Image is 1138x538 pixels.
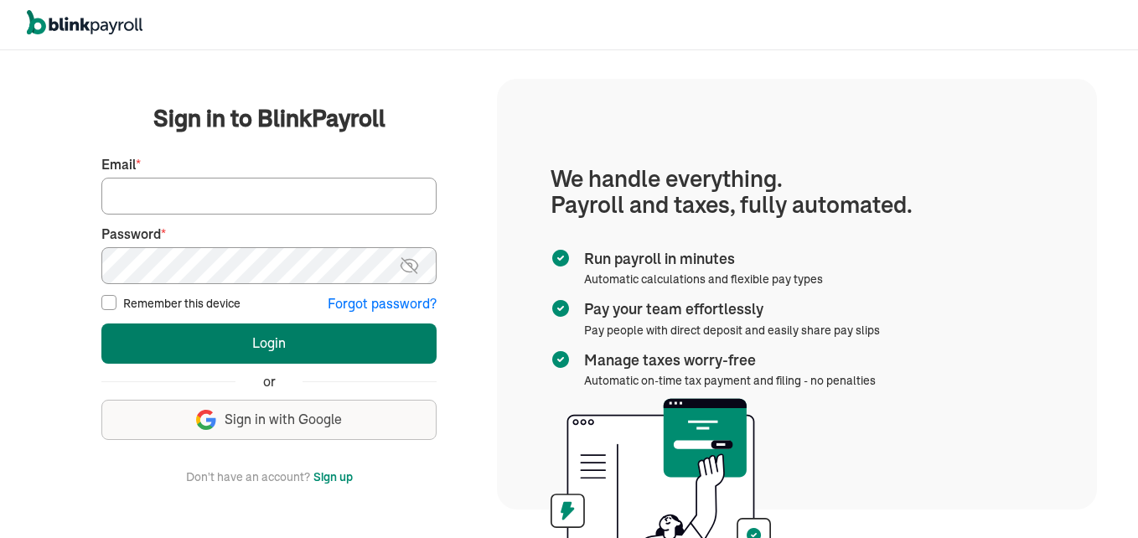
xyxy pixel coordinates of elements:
[101,225,437,244] label: Password
[313,467,353,487] button: Sign up
[27,10,142,35] img: logo
[551,248,571,268] img: checkmark
[551,298,571,318] img: checkmark
[196,410,216,430] img: google
[584,323,880,338] span: Pay people with direct deposit and easily share pay slips
[584,373,876,388] span: Automatic on-time tax payment and filing - no penalties
[101,178,437,215] input: Your email address
[101,323,437,364] button: Login
[551,349,571,370] img: checkmark
[328,294,437,313] button: Forgot password?
[101,400,437,440] button: Sign in with Google
[1054,458,1138,538] iframe: Chat Widget
[584,272,823,287] span: Automatic calculations and flexible pay types
[551,166,1043,218] h1: We handle everything. Payroll and taxes, fully automated.
[153,101,385,135] span: Sign in to BlinkPayroll
[123,295,241,312] label: Remember this device
[225,410,342,429] span: Sign in with Google
[263,372,276,391] span: or
[186,467,310,487] span: Don't have an account?
[399,256,420,276] img: eye
[584,349,869,371] span: Manage taxes worry-free
[584,298,873,320] span: Pay your team effortlessly
[584,248,816,270] span: Run payroll in minutes
[101,155,437,174] label: Email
